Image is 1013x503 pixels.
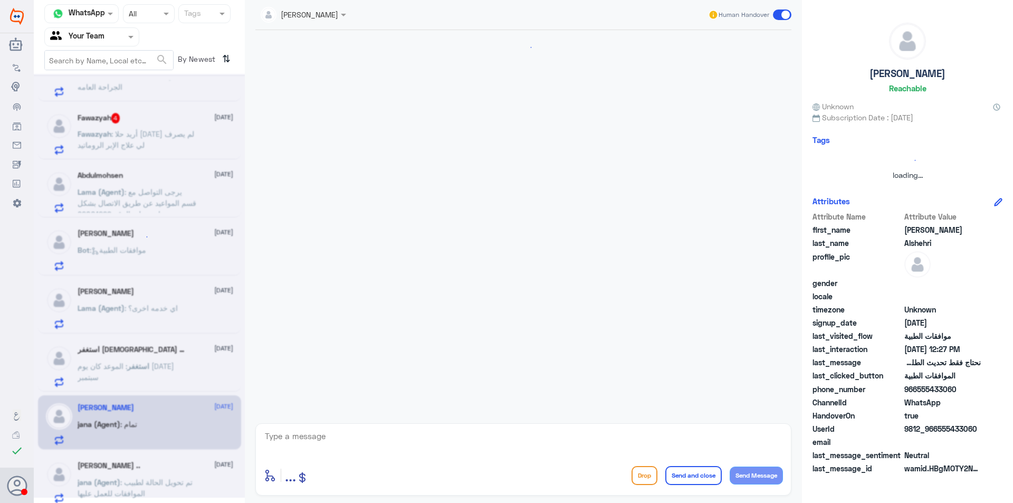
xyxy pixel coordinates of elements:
[156,53,168,66] span: search
[813,436,902,448] span: email
[904,370,981,381] span: الموافقات الطبية
[45,51,173,70] input: Search by Name, Local etc…
[904,450,981,461] span: 0
[904,304,981,315] span: Unknown
[665,466,722,485] button: Send and close
[813,357,902,368] span: last_message
[813,135,830,145] h6: Tags
[813,101,854,112] span: Unknown
[904,211,981,222] span: Attribute Value
[904,436,981,448] span: null
[904,463,981,474] span: wamid.HBgMOTY2NTU1NDMzMDYwFQIAEhgUM0FBRjFGMTIzRDc2RDE1OTkwNTkA
[813,291,902,302] span: locale
[904,410,981,421] span: true
[50,6,66,22] img: whatsapp.png
[183,7,201,21] div: Tags
[890,23,925,59] img: defaultAdmin.png
[904,238,981,249] span: Alshehri
[904,344,981,355] span: 2025-09-18T09:27:56.959Z
[904,397,981,408] span: 2
[904,278,981,289] span: null
[904,423,981,434] span: 9812_966555433060
[904,357,981,368] span: نحتاج فقط تحديث الطلب الحالي عشان تتم الموافقه
[285,463,296,487] button: ...
[813,238,902,249] span: last_name
[893,170,923,179] span: loading...
[813,211,902,222] span: Attribute Name
[813,384,902,395] span: phone_number
[813,344,902,355] span: last_interaction
[632,466,657,485] button: Drop
[813,224,902,235] span: first_name
[813,370,902,381] span: last_clicked_button
[813,397,902,408] span: ChannelId
[258,38,789,56] div: loading...
[130,227,149,246] div: loading...
[719,10,769,20] span: Human Handover
[813,278,902,289] span: gender
[11,444,23,457] i: check
[813,112,1002,123] span: Subscription Date : [DATE]
[156,51,168,69] button: search
[813,317,902,328] span: signup_date
[222,50,231,68] i: ⇅
[889,83,926,93] h6: Reachable
[813,330,902,341] span: last_visited_flow
[813,196,850,206] h6: Attributes
[815,151,1000,169] div: loading...
[730,467,783,485] button: Send Message
[904,291,981,302] span: null
[813,304,902,315] span: timezone
[813,423,902,434] span: UserId
[813,251,902,276] span: profile_pic
[7,476,27,496] button: Avatar
[904,330,981,341] span: موافقات الطبية
[904,224,981,235] span: Mohammad
[813,463,902,474] span: last_message_id
[904,384,981,395] span: 966555433060
[904,251,931,278] img: defaultAdmin.png
[10,8,24,25] img: Widebot Logo
[50,29,66,45] img: yourTeam.svg
[813,450,902,461] span: last_message_sentiment
[285,466,296,485] span: ...
[904,317,981,328] span: 2025-08-07T09:03:32.831Z
[869,68,945,80] h5: [PERSON_NAME]
[813,410,902,421] span: HandoverOn
[174,50,218,71] span: By Newest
